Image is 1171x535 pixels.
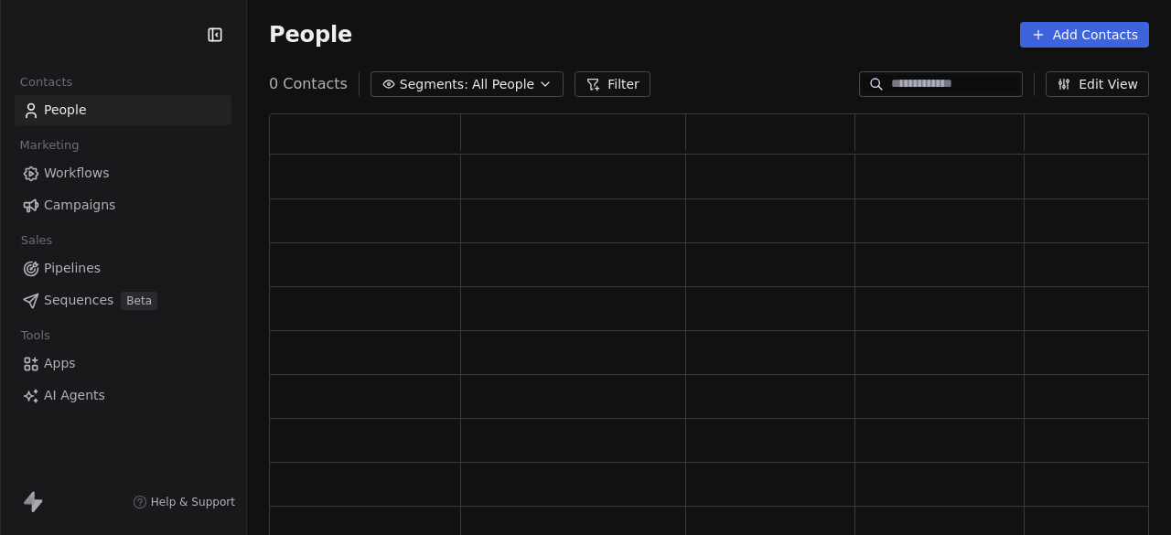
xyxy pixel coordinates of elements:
[44,101,87,120] span: People
[400,75,468,94] span: Segments:
[44,196,115,215] span: Campaigns
[15,190,231,220] a: Campaigns
[44,354,76,373] span: Apps
[13,322,58,349] span: Tools
[44,291,113,310] span: Sequences
[151,495,235,509] span: Help & Support
[13,227,60,254] span: Sales
[15,95,231,125] a: People
[1046,71,1149,97] button: Edit View
[44,164,110,183] span: Workflows
[12,69,81,96] span: Contacts
[1020,22,1149,48] button: Add Contacts
[15,285,231,316] a: SequencesBeta
[44,259,101,278] span: Pipelines
[133,495,235,509] a: Help & Support
[269,73,348,95] span: 0 Contacts
[269,21,352,48] span: People
[15,158,231,188] a: Workflows
[15,380,231,411] a: AI Agents
[15,348,231,379] a: Apps
[472,75,534,94] span: All People
[12,132,87,159] span: Marketing
[15,253,231,284] a: Pipelines
[121,292,157,310] span: Beta
[575,71,650,97] button: Filter
[44,386,105,405] span: AI Agents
